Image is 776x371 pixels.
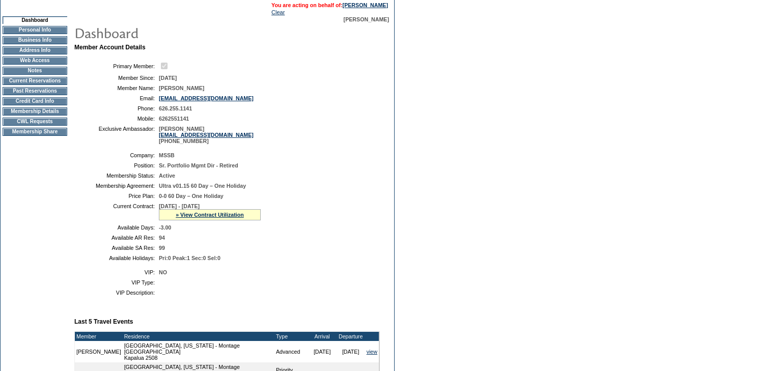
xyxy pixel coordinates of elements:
td: Member Name: [78,85,155,91]
a: Clear [271,9,285,15]
td: Available SA Res: [78,245,155,251]
span: Active [159,173,175,179]
td: VIP Description: [78,290,155,296]
td: Notes [3,67,67,75]
span: You are acting on behalf of: [271,2,388,8]
span: 0-0 60 Day – One Holiday [159,193,224,199]
span: 6262551141 [159,116,189,122]
td: Membership Status: [78,173,155,179]
span: -3.00 [159,224,171,231]
td: Departure [337,332,365,341]
img: pgTtlDashboard.gif [74,22,278,43]
td: Type [274,332,308,341]
td: Member [75,332,123,341]
span: [DATE] - [DATE] [159,203,200,209]
td: Primary Member: [78,61,155,71]
td: Credit Card Info [3,97,67,105]
span: 626.255.1141 [159,105,192,111]
td: Current Contract: [78,203,155,220]
td: VIP Type: [78,279,155,286]
td: Member Since: [78,75,155,81]
td: Past Reservations [3,87,67,95]
span: [PERSON_NAME] [344,16,389,22]
span: 94 [159,235,165,241]
td: Arrival [308,332,337,341]
span: Sr. Portfolio Mgmt Dir - Retired [159,162,238,168]
b: Member Account Details [74,44,146,51]
td: Exclusive Ambassador: [78,126,155,144]
td: Email: [78,95,155,101]
td: [PERSON_NAME] [75,341,123,362]
td: [DATE] [308,341,337,362]
td: Phone: [78,105,155,111]
a: [EMAIL_ADDRESS][DOMAIN_NAME] [159,132,254,138]
td: Personal Info [3,26,67,34]
td: Membership Share [3,128,67,136]
td: Dashboard [3,16,67,24]
a: [EMAIL_ADDRESS][DOMAIN_NAME] [159,95,254,101]
span: NO [159,269,167,275]
span: [PERSON_NAME] [159,85,204,91]
td: Current Reservations [3,77,67,85]
td: Residence [123,332,274,341]
span: [DATE] [159,75,177,81]
a: [PERSON_NAME] [343,2,388,8]
td: Membership Agreement: [78,183,155,189]
a: » View Contract Utilization [176,212,244,218]
td: [GEOGRAPHIC_DATA], [US_STATE] - Montage [GEOGRAPHIC_DATA] Kapalua 2508 [123,341,274,362]
td: Available AR Res: [78,235,155,241]
td: Available Holidays: [78,255,155,261]
td: Position: [78,162,155,168]
span: MSSB [159,152,175,158]
span: Ultra v01.15 60 Day – One Holiday [159,183,246,189]
td: Business Info [3,36,67,44]
span: 99 [159,245,165,251]
td: Company: [78,152,155,158]
td: Mobile: [78,116,155,122]
td: CWL Requests [3,118,67,126]
td: Membership Details [3,107,67,116]
td: Price Plan: [78,193,155,199]
span: [PERSON_NAME] [PHONE_NUMBER] [159,126,254,144]
td: Address Info [3,46,67,54]
span: Pri:0 Peak:1 Sec:0 Sel:0 [159,255,220,261]
td: Available Days: [78,224,155,231]
td: Advanced [274,341,308,362]
b: Last 5 Travel Events [74,318,133,325]
td: VIP: [78,269,155,275]
a: view [367,349,377,355]
td: [DATE] [337,341,365,362]
td: Web Access [3,56,67,65]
